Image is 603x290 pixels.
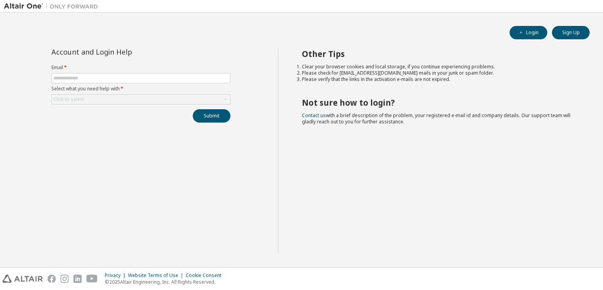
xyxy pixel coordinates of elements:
button: Login [510,26,547,39]
img: altair_logo.svg [2,275,43,283]
div: Website Terms of Use [128,272,186,279]
h2: Other Tips [302,49,576,59]
p: © 2025 Altair Engineering, Inc. All Rights Reserved. [105,279,226,285]
div: Cookie Consent [186,272,226,279]
button: Submit [193,109,230,123]
div: Privacy [105,272,128,279]
div: Account and Login Help [51,49,195,55]
button: Sign Up [552,26,590,39]
img: instagram.svg [60,275,69,283]
label: Email [51,64,230,71]
div: Click to select [53,96,84,103]
img: youtube.svg [86,275,98,283]
li: Clear your browser cookies and local storage, if you continue experiencing problems. [302,64,576,70]
img: facebook.svg [48,275,56,283]
li: Please check for [EMAIL_ADDRESS][DOMAIN_NAME] mails in your junk or spam folder. [302,70,576,76]
div: Click to select [52,95,230,104]
span: with a brief description of the problem, your registered e-mail id and company details. Our suppo... [302,112,570,125]
li: Please verify that the links in the activation e-mails are not expired. [302,76,576,83]
h2: Not sure how to login? [302,97,576,108]
img: linkedin.svg [73,275,82,283]
label: Select what you need help with [51,86,230,92]
img: Altair One [4,2,102,10]
a: Contact us [302,112,326,119]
